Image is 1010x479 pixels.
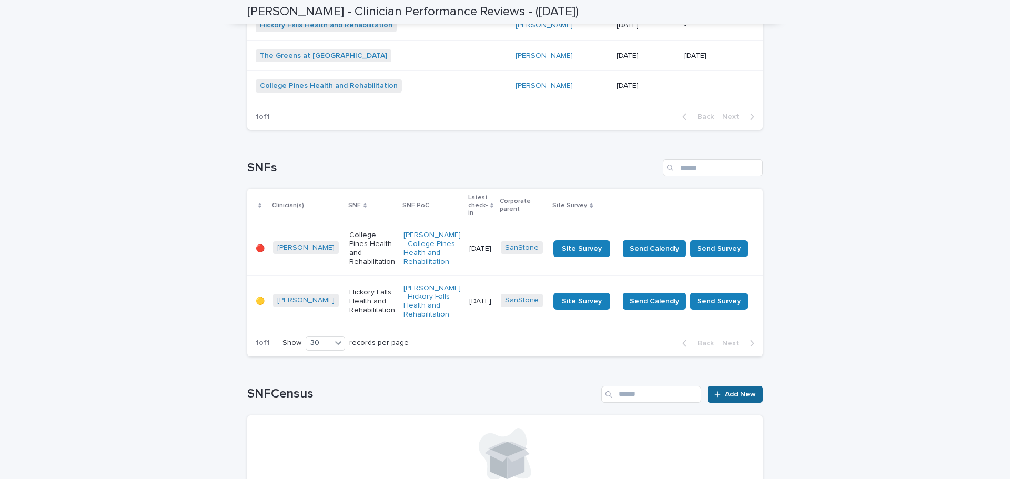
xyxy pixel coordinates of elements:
p: - [684,81,746,90]
button: Send Calendly [623,240,686,257]
span: Send Survey [697,243,741,254]
tr: Hickory Falls Health and Rehabilitation [PERSON_NAME] [DATE]- [247,10,763,40]
a: [PERSON_NAME] [516,21,573,30]
a: [PERSON_NAME] [277,296,335,305]
button: Send Calendly [623,293,686,310]
tr: College Pines Health and Rehabilitation [PERSON_NAME] [DATE]- [247,71,763,101]
a: [PERSON_NAME] [277,243,335,252]
a: Add New [708,386,763,403]
input: Search [601,386,701,403]
p: Site Survey [552,200,587,211]
span: Site Survey [562,245,602,252]
button: Next [718,339,763,348]
button: Send Survey [690,240,748,257]
p: [DATE] [617,52,676,60]
a: Hickory Falls Health and Rehabilitation [260,21,392,30]
p: SNF PoC [402,200,429,211]
p: 1 of 1 [247,104,278,130]
span: Back [691,113,714,120]
p: [DATE] [469,244,492,253]
button: Next [718,112,763,121]
p: [DATE] [469,297,492,306]
p: Corporate parent [500,196,546,215]
p: Latest check-in [468,192,488,219]
span: Add New [725,391,756,398]
p: 🟡 [256,297,265,306]
p: [DATE] [617,21,676,30]
button: Send Survey [690,293,748,310]
span: Back [691,340,714,347]
p: SNF [348,200,361,211]
p: Show [282,339,301,348]
a: College Pines Health and Rehabilitation [260,81,398,90]
a: [PERSON_NAME] [516,81,573,90]
p: records per page [349,339,409,348]
a: SanStone [505,243,539,252]
input: Search [663,159,763,176]
div: 30 [306,338,331,349]
p: College Pines Health and Rehabilitation [349,231,395,266]
p: Hickory Falls Health and Rehabilitation [349,288,395,314]
a: Site Survey [553,293,610,310]
span: Send Calendly [630,296,679,307]
tr: 🟡[PERSON_NAME] Hickory Falls Health and Rehabilitation[PERSON_NAME] - Hickory Falls Health and Re... [247,275,764,328]
a: [PERSON_NAME] - College Pines Health and Rehabilitation [403,231,461,266]
a: The Greens at [GEOGRAPHIC_DATA] [260,52,387,60]
p: Clinician(s) [272,200,304,211]
tr: 🔴[PERSON_NAME] College Pines Health and Rehabilitation[PERSON_NAME] - College Pines Health and Re... [247,222,764,275]
a: [PERSON_NAME] [516,52,573,60]
h2: [PERSON_NAME] - Clinician Performance Reviews - ([DATE]) [247,4,579,19]
tr: The Greens at [GEOGRAPHIC_DATA] [PERSON_NAME] [DATE][DATE] [247,40,763,71]
p: 1 of 1 [247,330,278,356]
span: Send Survey [697,296,741,307]
span: Next [722,113,745,120]
p: [DATE] [617,81,676,90]
a: [PERSON_NAME] - Hickory Falls Health and Rehabilitation [403,284,461,319]
span: Site Survey [562,298,602,305]
h1: SNFs [247,160,659,176]
p: 🔴 [256,244,265,253]
span: Send Calendly [630,243,679,254]
button: Back [674,112,718,121]
span: Next [722,340,745,347]
h1: SNFCensus [247,386,597,402]
a: SanStone [505,296,539,305]
a: Site Survey [553,240,610,257]
button: Back [674,339,718,348]
p: [DATE] [684,52,746,60]
p: - [684,21,746,30]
